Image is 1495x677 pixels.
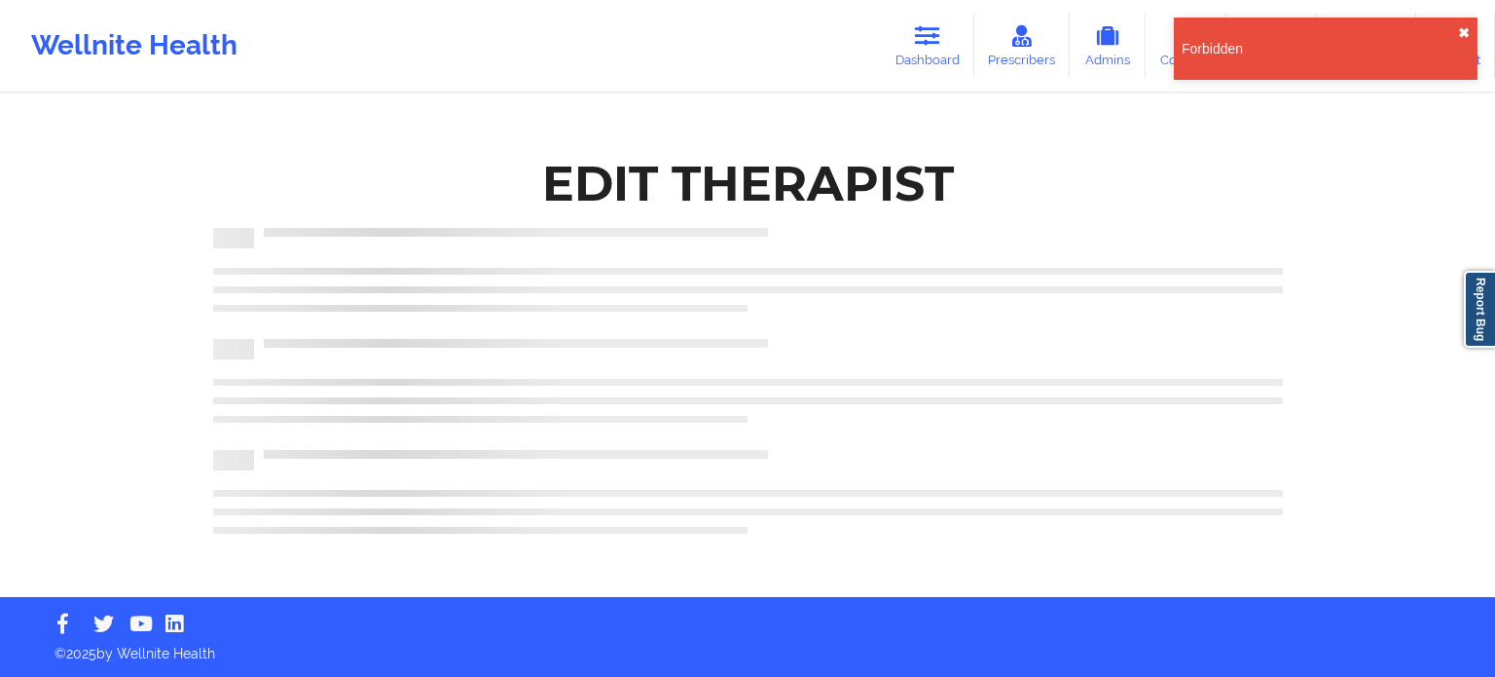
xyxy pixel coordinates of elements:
[974,14,1071,78] a: Prescribers
[881,14,974,78] a: Dashboard
[41,630,1454,663] p: © 2025 by Wellnite Health
[1146,14,1226,78] a: Coaches
[1182,39,1458,58] div: Forbidden
[1464,271,1495,348] a: Report Bug
[542,153,954,214] div: Edit Therapist
[1070,14,1146,78] a: Admins
[1458,25,1470,41] button: close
